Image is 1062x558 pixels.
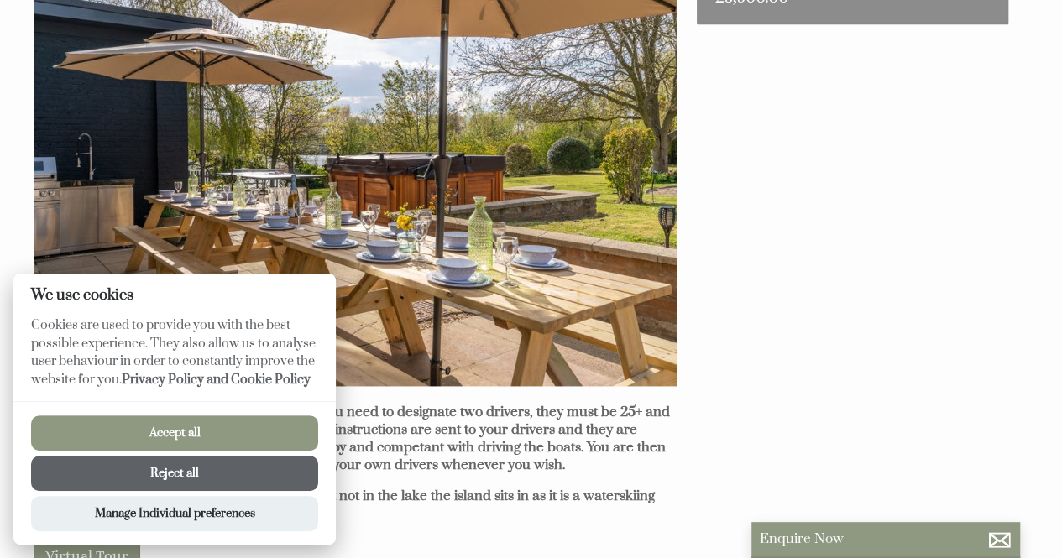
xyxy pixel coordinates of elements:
strong: You can swim in the lake next door in season but not in the lake the island sits in as it is a wa... [34,488,655,523]
button: Manage Individual preferences [31,496,318,531]
button: Reject all [31,456,318,491]
strong: The Island comes with two small motor boats. You need to designate two drivers, they must be 25+ ... [34,404,670,474]
h2: We use cookies [13,287,336,303]
p: Enquire Now [760,530,1012,548]
button: Accept all [31,415,318,451]
p: Cookies are used to provide you with the best possible experience. They also allow us to analyse ... [13,316,336,401]
a: Privacy Policy and Cookie Policy [122,372,311,388]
